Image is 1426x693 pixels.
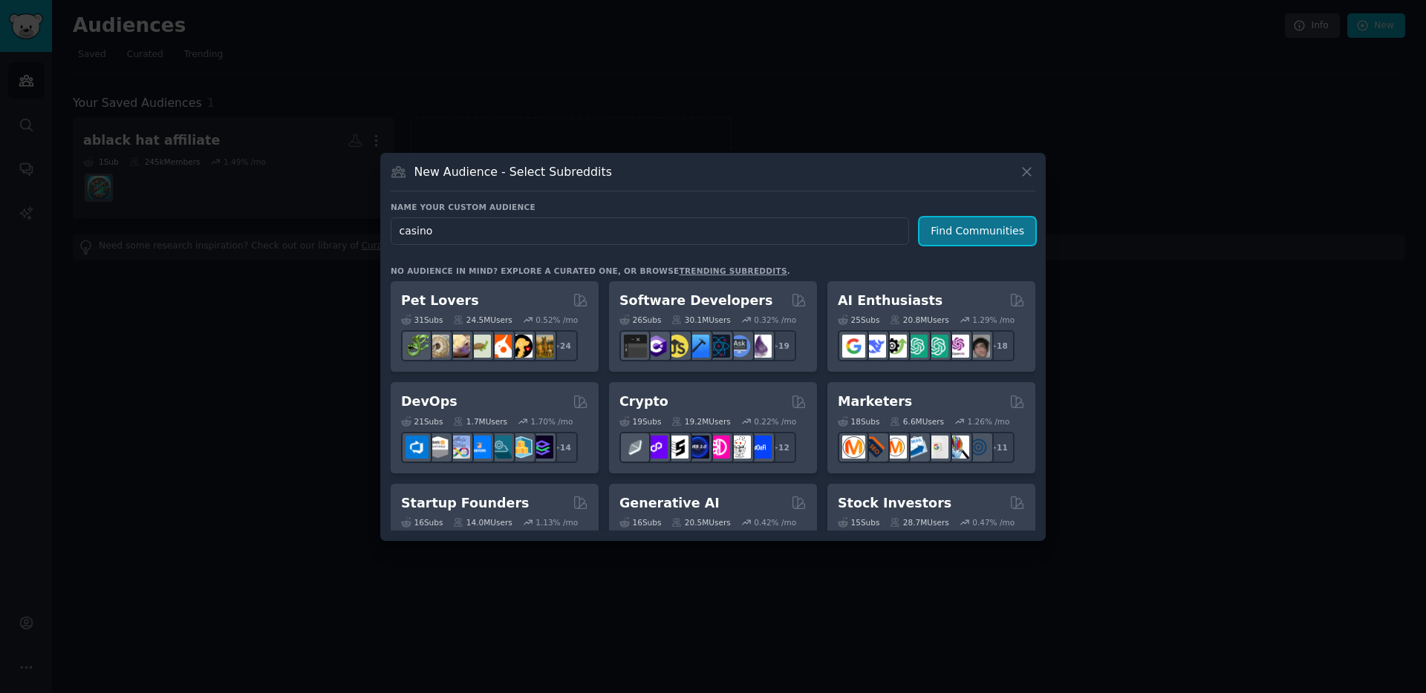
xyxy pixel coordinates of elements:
[547,432,578,463] div: + 14
[946,335,969,358] img: OpenAIDev
[619,393,668,411] h2: Crypto
[401,416,443,427] div: 21 Sub s
[679,266,787,275] a: trending subreddits
[645,335,668,358] img: csharp
[665,436,688,459] img: ethstaker
[946,436,969,459] img: MarketingResearch
[447,436,470,459] img: Docker_DevOps
[401,393,458,411] h2: DevOps
[401,315,443,325] div: 31 Sub s
[619,292,772,310] h2: Software Developers
[765,432,796,463] div: + 12
[489,436,512,459] img: platformengineering
[414,164,612,180] h3: New Audience - Select Subreddits
[925,436,948,459] img: googleads
[468,436,491,459] img: DevOpsLinks
[406,436,429,459] img: azuredevops
[530,335,553,358] img: dogbreed
[401,494,529,513] h2: Startup Founders
[749,436,772,459] img: defi_
[547,330,578,361] div: + 24
[406,335,429,358] img: herpetology
[983,330,1015,361] div: + 18
[707,436,730,459] img: defiblockchain
[972,517,1015,528] div: 0.47 % /mo
[972,315,1015,325] div: 1.29 % /mo
[838,292,942,310] h2: AI Enthusiasts
[863,436,886,459] img: bigseo
[967,335,990,358] img: ArtificalIntelligence
[447,335,470,358] img: leopardgeckos
[391,266,790,276] div: No audience in mind? Explore a curated one, or browse .
[624,436,647,459] img: ethfinance
[426,335,449,358] img: ballpython
[754,315,796,325] div: 0.32 % /mo
[842,335,865,358] img: GoogleGeminiAI
[426,436,449,459] img: AWS_Certified_Experts
[905,436,928,459] img: Emailmarketing
[468,335,491,358] img: turtle
[968,416,1010,427] div: 1.26 % /mo
[671,517,730,528] div: 20.5M Users
[619,494,720,513] h2: Generative AI
[884,436,907,459] img: AskMarketing
[509,436,533,459] img: aws_cdk
[619,315,661,325] div: 26 Sub s
[890,315,948,325] div: 20.8M Users
[983,432,1015,463] div: + 11
[391,217,909,245] input: Pick a short name, like "Digital Marketers" or "Movie-Goers"
[453,517,512,528] div: 14.0M Users
[665,335,688,358] img: learnjavascript
[838,494,951,513] h2: Stock Investors
[838,517,879,528] div: 15 Sub s
[509,335,533,358] img: PetAdvice
[884,335,907,358] img: AItoolsCatalog
[453,315,512,325] div: 24.5M Users
[838,315,879,325] div: 25 Sub s
[619,416,661,427] div: 19 Sub s
[707,335,730,358] img: reactnative
[890,416,944,427] div: 6.6M Users
[401,292,479,310] h2: Pet Lovers
[671,416,730,427] div: 19.2M Users
[842,436,865,459] img: content_marketing
[645,436,668,459] img: 0xPolygon
[489,335,512,358] img: cockatiel
[925,335,948,358] img: chatgpt_prompts_
[967,436,990,459] img: OnlineMarketing
[890,517,948,528] div: 28.7M Users
[686,436,709,459] img: web3
[391,202,1035,212] h3: Name your custom audience
[728,335,751,358] img: AskComputerScience
[728,436,751,459] img: CryptoNews
[765,330,796,361] div: + 19
[838,416,879,427] div: 18 Sub s
[838,393,912,411] h2: Marketers
[530,436,553,459] img: PlatformEngineers
[401,517,443,528] div: 16 Sub s
[754,517,796,528] div: 0.42 % /mo
[671,315,730,325] div: 30.1M Users
[905,335,928,358] img: chatgpt_promptDesign
[919,217,1035,245] button: Find Communities
[535,517,578,528] div: 1.13 % /mo
[531,416,573,427] div: 1.70 % /mo
[749,335,772,358] img: elixir
[863,335,886,358] img: DeepSeek
[619,517,661,528] div: 16 Sub s
[686,335,709,358] img: iOSProgramming
[754,416,796,427] div: 0.22 % /mo
[624,335,647,358] img: software
[453,416,507,427] div: 1.7M Users
[535,315,578,325] div: 0.52 % /mo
